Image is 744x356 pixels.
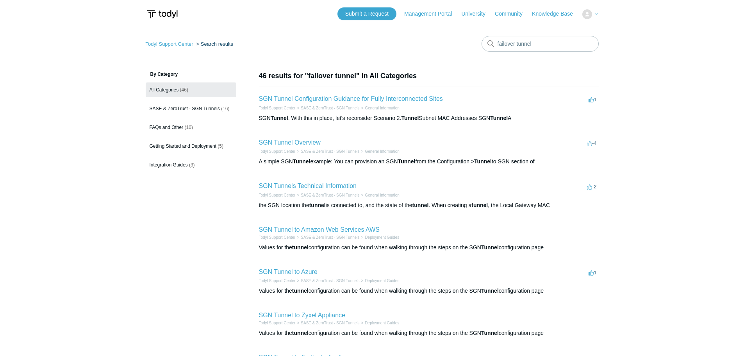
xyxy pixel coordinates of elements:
li: Todyl Support Center [146,41,195,47]
a: General Information [365,106,399,110]
a: Todyl Support Center [259,279,296,283]
span: (46) [180,87,188,93]
li: Todyl Support Center [259,105,296,111]
a: SGN Tunnel Overview [259,139,321,146]
li: Todyl Support Center [259,148,296,154]
li: Deployment Guides [360,234,400,240]
div: the SGN location the is connected to, and the state of the . When creating a , the Local Gateway MAC [259,201,599,209]
a: General Information [365,193,399,197]
a: Integration Guides (3) [146,157,236,172]
li: SASE & ZeroTrust - SGN Tunnels [295,320,359,326]
div: Values for the configuration can be found when walking through the steps on the SGN configuration... [259,243,599,252]
span: 1 [589,270,596,275]
em: Tunnel [481,288,499,294]
li: Deployment Guides [360,278,400,284]
li: General Information [360,105,400,111]
li: SASE & ZeroTrust - SGN Tunnels [295,234,359,240]
a: Todyl Support Center [259,321,296,325]
a: Todyl Support Center [259,193,296,197]
em: Tunnel [271,115,288,121]
span: -2 [587,184,597,190]
div: SGN . With this in place, let's reconsider Scenario 2. Subnet MAC Addresses SGN A [259,114,599,122]
span: 1 [589,97,596,102]
a: University [461,10,493,18]
span: (3) [189,162,195,168]
a: SGN Tunnel to Amazon Web Services AWS [259,226,380,233]
a: Community [495,10,530,18]
span: All Categories [150,87,179,93]
em: tunnel [412,202,429,208]
span: FAQs and Other [150,125,184,130]
em: tunnel [309,202,326,208]
img: Todyl Support Center Help Center home page [146,7,179,21]
a: Todyl Support Center [259,106,296,110]
span: Integration Guides [150,162,188,168]
a: SGN Tunnel to Zyxel Appliance [259,312,345,318]
a: SASE & ZeroTrust - SGN Tunnels [301,279,359,283]
h1: 46 results for "failover tunnel" in All Categories [259,71,599,81]
a: Deployment Guides [365,235,399,240]
a: All Categories (46) [146,82,236,97]
li: SASE & ZeroTrust - SGN Tunnels [295,105,359,111]
li: Deployment Guides [360,320,400,326]
a: SASE & ZeroTrust - SGN Tunnels [301,106,359,110]
em: Tunnel [398,158,416,165]
a: SASE & ZeroTrust - SGN Tunnels [301,149,359,154]
em: Tunnel [481,244,499,250]
a: General Information [365,149,399,154]
a: Deployment Guides [365,321,399,325]
a: SGN Tunnel to Azure [259,268,318,275]
a: Deployment Guides [365,279,399,283]
li: SASE & ZeroTrust - SGN Tunnels [295,278,359,284]
em: Tunnel [293,158,310,165]
div: Values for the configuration can be found when walking through the steps on the SGN configuration... [259,287,599,295]
a: Todyl Support Center [259,235,296,240]
li: SASE & ZeroTrust - SGN Tunnels [295,192,359,198]
em: tunnel [292,330,309,336]
a: SGN Tunnel Configuration Guidance for Fully Interconnected Sites [259,95,443,102]
a: Knowledge Base [532,10,581,18]
a: SASE & ZeroTrust - SGN Tunnels [301,193,359,197]
li: Todyl Support Center [259,320,296,326]
span: (16) [221,106,229,111]
div: Values for the configuration can be found when walking through the steps on the SGN configuration... [259,329,599,337]
a: Getting Started and Deployment (5) [146,139,236,154]
a: SASE & ZeroTrust - SGN Tunnels (16) [146,101,236,116]
input: Search [482,36,599,52]
a: SASE & ZeroTrust - SGN Tunnels [301,321,359,325]
li: General Information [360,192,400,198]
li: Search results [194,41,233,47]
a: Submit a Request [337,7,396,20]
a: SASE & ZeroTrust - SGN Tunnels [301,235,359,240]
li: General Information [360,148,400,154]
em: Tunnel [474,158,492,165]
span: (5) [218,143,223,149]
a: Management Portal [404,10,460,18]
em: Tunnel [481,330,499,336]
a: FAQs and Other (10) [146,120,236,135]
em: tunnel [471,202,488,208]
li: SASE & ZeroTrust - SGN Tunnels [295,148,359,154]
h3: By Category [146,71,236,78]
span: (10) [185,125,193,130]
a: Todyl Support Center [259,149,296,154]
span: Getting Started and Deployment [150,143,216,149]
a: SGN Tunnels Technical Information [259,182,357,189]
span: -4 [587,140,597,146]
em: Tunnel [490,115,508,121]
div: A simple SGN example: You can provision an SGN from the Configuration > to SGN section of [259,157,599,166]
li: Todyl Support Center [259,234,296,240]
li: Todyl Support Center [259,192,296,198]
em: Tunnel [401,115,419,121]
em: tunnel [292,288,309,294]
span: SASE & ZeroTrust - SGN Tunnels [150,106,220,111]
a: Todyl Support Center [146,41,193,47]
em: tunnel [292,244,309,250]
